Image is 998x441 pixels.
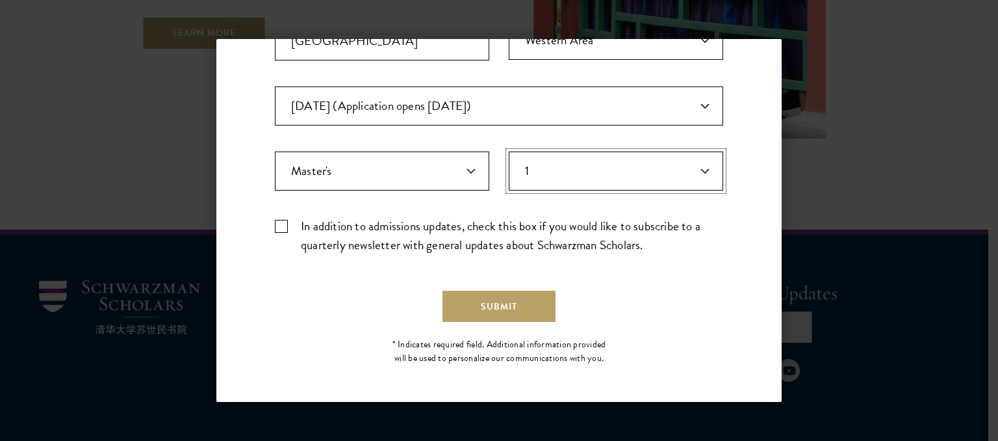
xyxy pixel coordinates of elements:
div: Highest Level of Degree?* [275,152,489,191]
input: City [275,21,489,60]
div: Check this box to receive a quarterly newsletter with general updates about Schwarzman Scholars. [275,217,723,254]
div: * Indicates required field. Additional information provided will be used to personalize our commu... [387,338,611,365]
button: Submit [442,291,556,322]
div: Anticipated Entry Term* [275,87,723,126]
label: In addition to admissions updates, check this box if you would like to subscribe to a quarterly n... [275,217,723,254]
div: Years of Post Graduation Experience?* [509,152,723,191]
